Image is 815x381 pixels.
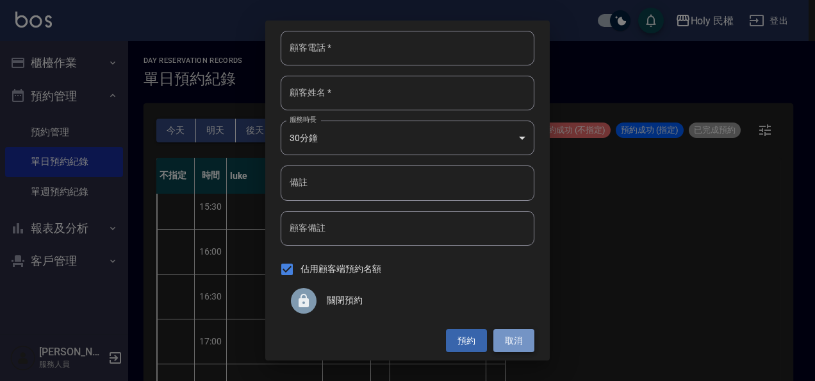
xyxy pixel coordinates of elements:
div: 30分鐘 [281,121,534,155]
div: 關閉預約 [281,283,534,319]
label: 服務時長 [290,115,317,124]
span: 關閉預約 [327,294,524,307]
span: 佔用顧客端預約名額 [300,262,381,276]
button: 預約 [446,329,487,353]
button: 取消 [493,329,534,353]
